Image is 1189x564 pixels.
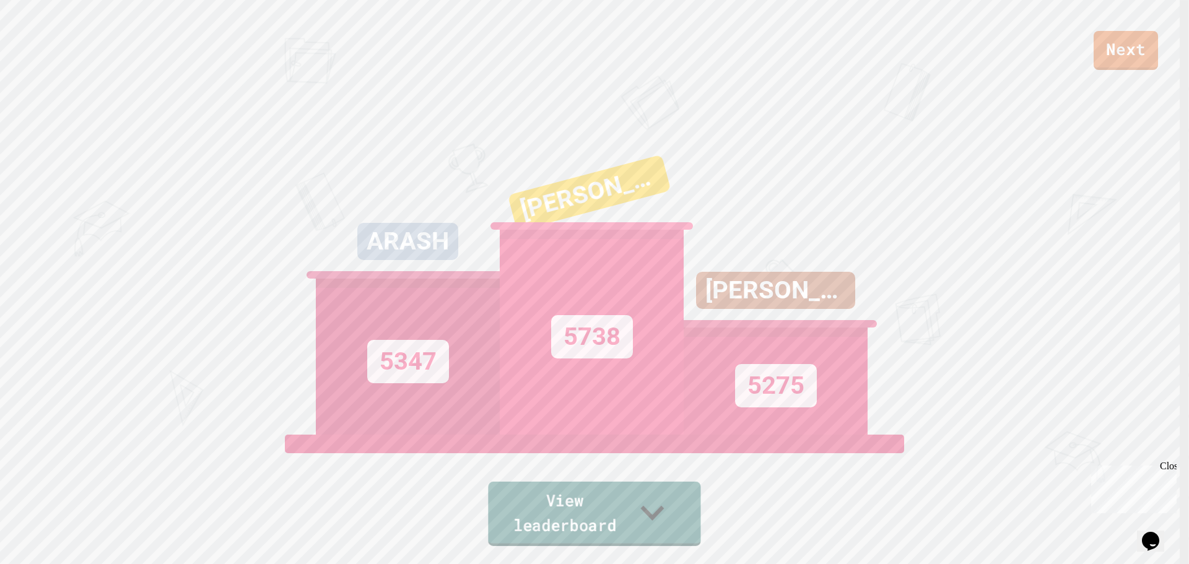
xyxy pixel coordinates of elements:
[1086,461,1177,513] iframe: chat widget
[488,482,700,546] a: View leaderboard
[735,364,817,407] div: 5275
[357,223,458,260] div: ARASH
[1094,31,1158,70] a: Next
[367,340,449,383] div: 5347
[1137,514,1177,552] iframe: chat widget
[696,272,855,309] div: [PERSON_NAME]
[551,315,633,358] div: 5738
[508,155,671,232] div: [PERSON_NAME]
[5,5,85,79] div: Chat with us now!Close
